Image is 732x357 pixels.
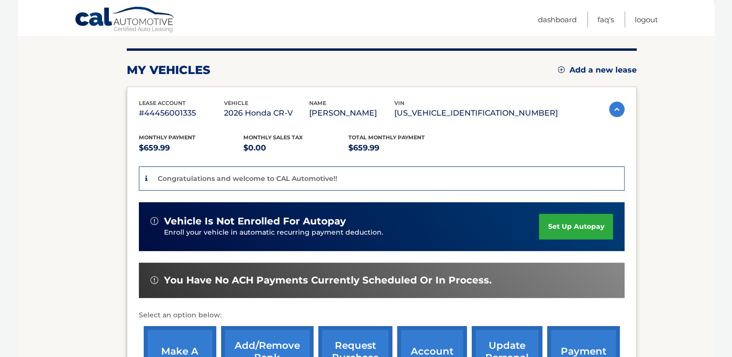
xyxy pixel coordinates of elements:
p: $0.00 [243,141,348,155]
span: vin [394,100,404,106]
p: [PERSON_NAME] [309,106,394,120]
span: Total Monthly Payment [348,134,425,141]
span: name [309,100,326,106]
a: Add a new lease [558,65,637,75]
img: add.svg [558,66,565,73]
span: vehicle is not enrolled for autopay [164,215,346,227]
img: alert-white.svg [150,217,158,225]
p: 2026 Honda CR-V [224,106,309,120]
p: Enroll your vehicle in automatic recurring payment deduction. [164,227,539,238]
h2: my vehicles [127,63,210,77]
p: Congratulations and welcome to CAL Automotive!! [158,174,337,183]
span: Monthly Payment [139,134,195,141]
img: accordion-active.svg [609,102,625,117]
a: set up autopay [539,214,612,239]
p: Select an option below: [139,310,625,321]
span: You have no ACH payments currently scheduled or in process. [164,274,492,286]
a: Cal Automotive [75,6,176,34]
p: $659.99 [139,141,244,155]
p: #44456001335 [139,106,224,120]
span: lease account [139,100,186,106]
span: vehicle [224,100,248,106]
a: Dashboard [538,12,577,28]
p: [US_VEHICLE_IDENTIFICATION_NUMBER] [394,106,558,120]
span: Monthly sales Tax [243,134,303,141]
img: alert-white.svg [150,276,158,284]
a: FAQ's [598,12,614,28]
a: Logout [635,12,658,28]
p: $659.99 [348,141,453,155]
